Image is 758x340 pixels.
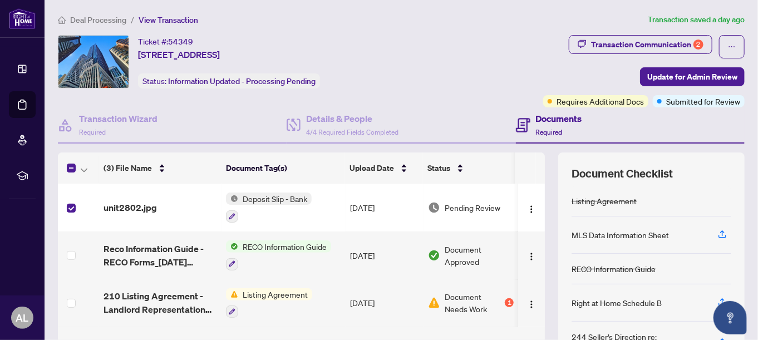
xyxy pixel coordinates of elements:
span: Deposit Slip - Bank [238,193,312,205]
img: Status Icon [226,240,238,253]
img: Document Status [428,297,440,309]
span: ellipsis [728,43,736,51]
span: Pending Review [445,201,500,214]
img: Logo [527,300,536,309]
div: MLS Data Information Sheet [572,229,669,241]
img: Document Status [428,249,440,262]
span: 210 Listing Agreement - Landlord Representation Agreement - Authority to Offer for Lease - PropTx... [104,289,217,316]
h4: Documents [536,112,582,125]
th: Upload Date [345,152,423,184]
th: Document Tag(s) [222,152,345,184]
th: Status [423,152,518,184]
span: [STREET_ADDRESS] [138,48,220,61]
span: Document Checklist [572,166,673,181]
div: Right at Home Schedule B [572,297,662,309]
img: Document Status [428,201,440,214]
span: home [58,16,66,24]
span: AL [16,310,29,326]
button: Logo [523,247,540,264]
button: Logo [523,199,540,216]
span: Required [79,128,106,136]
img: logo [9,8,36,29]
button: Status IconDeposit Slip - Bank [226,193,312,223]
h4: Details & People [306,112,398,125]
button: Update for Admin Review [640,67,745,86]
div: 1 [505,298,514,307]
td: [DATE] [346,279,424,327]
span: Deal Processing [70,15,126,25]
span: Listing Agreement [238,288,312,300]
th: (3) File Name [99,152,222,184]
span: Reco Information Guide - RECO Forms_[DATE] 18_51_35.pdf [104,242,217,269]
td: [DATE] [346,231,424,279]
article: Transaction saved a day ago [648,13,745,26]
div: 2 [693,40,703,50]
span: Required [536,128,563,136]
img: Status Icon [226,288,238,300]
div: Transaction Communication [591,36,703,53]
span: Document Needs Work [445,290,503,315]
button: Status IconListing Agreement [226,288,312,318]
div: Listing Agreement [572,195,637,207]
li: / [131,13,134,26]
span: Information Updated - Processing Pending [168,76,316,86]
button: Status IconRECO Information Guide [226,240,331,270]
button: Open asap [713,301,747,334]
span: Status [427,162,450,174]
img: IMG-C12401771_1.jpg [58,36,129,88]
span: Requires Additional Docs [557,95,644,107]
span: (3) File Name [104,162,152,174]
button: Logo [523,294,540,312]
span: 4/4 Required Fields Completed [306,128,398,136]
span: RECO Information Guide [238,240,331,253]
button: Transaction Communication2 [569,35,712,54]
div: Ticket #: [138,35,193,48]
div: Status: [138,73,320,88]
span: Upload Date [350,162,394,174]
img: Logo [527,205,536,214]
span: unit2802.jpg [104,201,157,214]
span: 54349 [168,37,193,47]
td: [DATE] [346,184,424,231]
h4: Transaction Wizard [79,112,157,125]
div: RECO Information Guide [572,263,656,275]
span: Document Approved [445,243,514,268]
img: Logo [527,252,536,261]
span: Submitted for Review [666,95,740,107]
span: View Transaction [139,15,198,25]
img: Status Icon [226,193,238,205]
span: Update for Admin Review [647,68,737,86]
